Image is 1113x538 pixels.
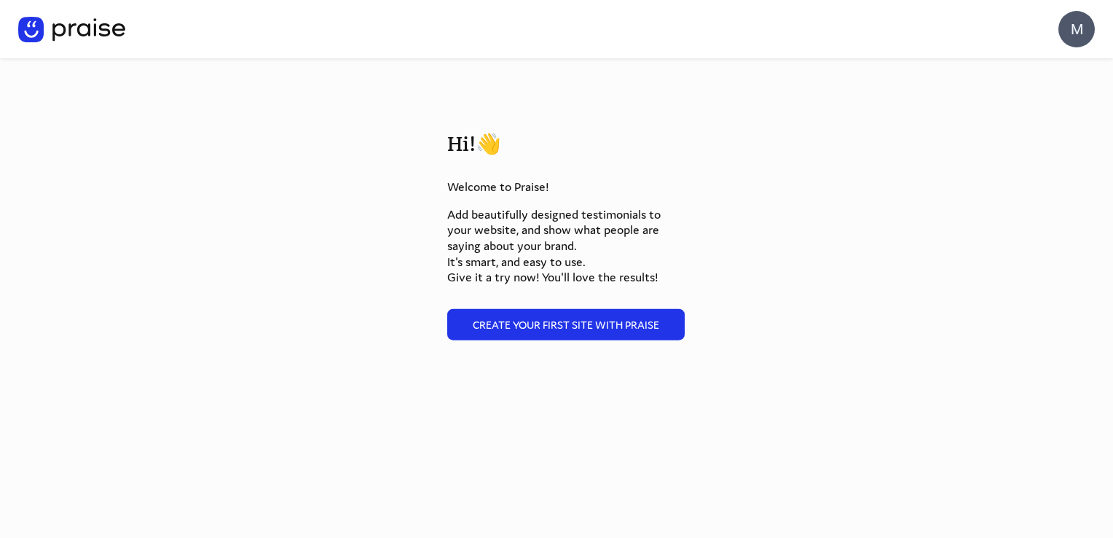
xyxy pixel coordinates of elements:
[447,130,666,156] div: Hi!
[52,17,125,42] img: logo-type
[476,130,501,156] span: hand icon
[447,179,548,195] span: Welcome to Praise!
[447,308,685,340] button: Create your first site with Praise
[447,206,666,285] span: Add beautifully designed testimonials to your website, and show what people are saying about your...
[18,17,44,42] img: logo
[1058,11,1095,47] div: M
